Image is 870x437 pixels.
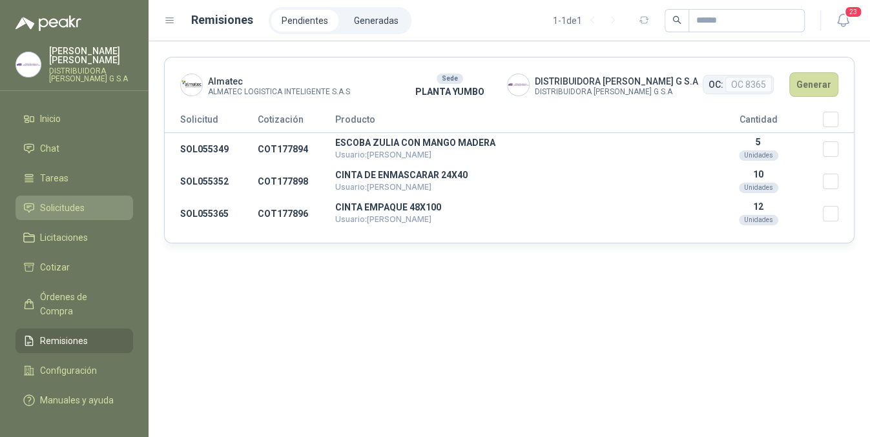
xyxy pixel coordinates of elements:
[258,198,335,230] td: COT177896
[823,112,854,133] th: Seleccionar/deseleccionar
[535,88,698,96] span: DISTRIBUIDORA [PERSON_NAME] G S.A
[16,225,133,250] a: Licitaciones
[553,10,623,31] div: 1 - 1 de 1
[739,215,778,225] div: Unidades
[40,393,114,407] span: Manuales y ayuda
[258,112,335,133] th: Cotización
[694,201,823,212] p: 12
[40,201,85,215] span: Solicitudes
[16,329,133,353] a: Remisiones
[208,88,350,96] span: ALMATEC LOGISTICA INTELIGENTE S.A.S
[165,165,258,198] td: SOL055352
[739,150,778,161] div: Unidades
[739,183,778,193] div: Unidades
[16,388,133,412] a: Manuales y ayuda
[335,138,694,147] p: ESCOBA ZULIA CON MANGO MADERA
[40,260,70,274] span: Cotizar
[40,112,61,126] span: Inicio
[694,112,823,133] th: Cantidad
[844,6,862,18] span: 23
[49,67,133,83] p: DISTRIBUIDORA [PERSON_NAME] G S.A
[16,136,133,161] a: Chat
[165,112,258,133] th: Solicitud
[335,203,694,212] p: CINTA EMPAQUE 48X100
[40,334,88,348] span: Remisiones
[165,198,258,230] td: SOL055365
[191,11,253,29] h1: Remisiones
[16,107,133,131] a: Inicio
[535,74,698,88] span: DISTRIBUIDORA [PERSON_NAME] G S.A
[16,196,133,220] a: Solicitudes
[258,133,335,166] td: COT177894
[694,137,823,147] p: 5
[208,74,350,88] span: Almatec
[335,170,694,179] p: CINTA DE ENMASCARAR 24X40
[823,165,854,198] td: Seleccionar/deseleccionar
[335,214,431,224] span: Usuario: [PERSON_NAME]
[16,15,81,31] img: Logo peakr
[16,166,133,190] a: Tareas
[672,15,681,25] span: search
[335,150,431,159] span: Usuario: [PERSON_NAME]
[40,363,97,378] span: Configuración
[16,52,41,77] img: Company Logo
[16,358,133,383] a: Configuración
[789,72,838,97] button: Generar
[335,112,694,133] th: Producto
[40,290,121,318] span: Órdenes de Compra
[40,141,59,156] span: Chat
[508,74,529,96] img: Company Logo
[393,85,507,99] p: PLANTA YUMBO
[344,10,409,32] a: Generadas
[823,198,854,230] td: Seleccionar/deseleccionar
[40,230,88,245] span: Licitaciones
[437,74,463,84] div: Sede
[694,169,823,179] p: 10
[725,77,772,92] span: OC 8365
[258,165,335,198] td: COT177898
[40,171,68,185] span: Tareas
[165,133,258,166] td: SOL055349
[709,77,723,92] span: OC:
[16,285,133,323] a: Órdenes de Compra
[49,46,133,65] p: [PERSON_NAME] [PERSON_NAME]
[16,255,133,279] a: Cotizar
[181,74,202,96] img: Company Logo
[335,182,431,192] span: Usuario: [PERSON_NAME]
[271,10,338,32] a: Pendientes
[831,9,854,32] button: 23
[823,133,854,166] td: Seleccionar/deseleccionar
